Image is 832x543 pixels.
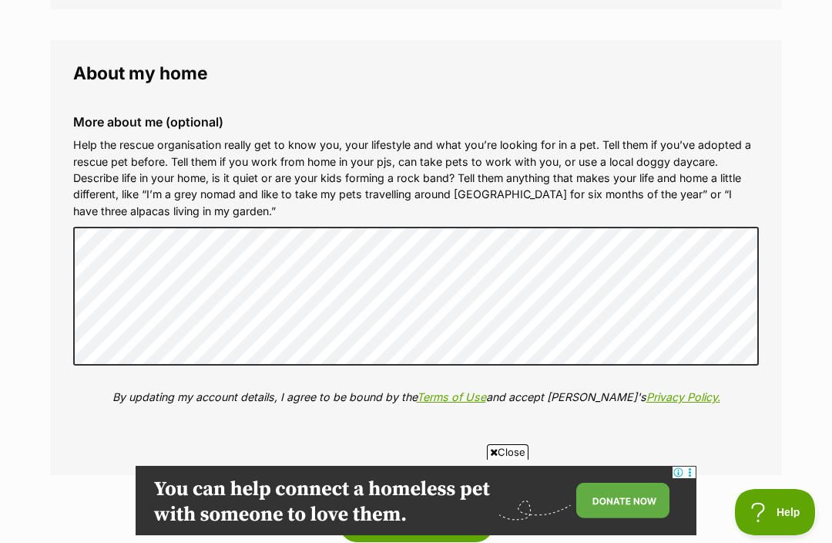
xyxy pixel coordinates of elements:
a: Terms of Use [417,390,486,403]
label: More about me (optional) [73,115,759,129]
legend: About my home [73,63,759,83]
p: Help the rescue organisation really get to know you, your lifestyle and what you’re looking for i... [73,137,759,219]
p: By updating my account details, I agree to be bound by the and accept [PERSON_NAME]'s [73,389,759,405]
a: Privacy Policy. [646,390,720,403]
span: Close [487,444,528,460]
fieldset: About my home [50,40,782,476]
iframe: Advertisement [136,466,696,535]
iframe: Help Scout Beacon - Open [735,489,817,535]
